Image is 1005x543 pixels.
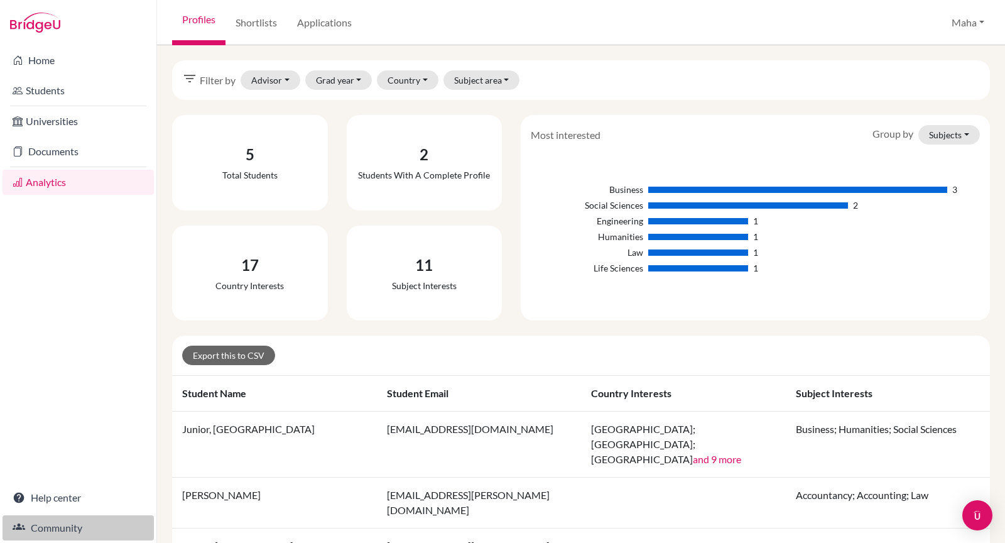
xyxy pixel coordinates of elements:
div: Business [531,183,643,196]
div: Life Sciences [531,261,643,275]
td: Accountancy; Accounting; Law [786,478,991,529]
th: Country interests [581,376,786,412]
div: 2 [358,143,490,166]
a: Documents [3,139,154,164]
button: and 9 more [693,452,741,467]
div: Group by [863,125,989,145]
button: Country [377,70,438,90]
th: Student name [172,376,377,412]
div: 1 [753,230,758,243]
button: Subject area [443,70,520,90]
button: Subjects [918,125,980,145]
a: Community [3,515,154,540]
i: filter_list [182,71,197,86]
div: 1 [753,246,758,259]
td: [EMAIL_ADDRESS][PERSON_NAME][DOMAIN_NAME] [377,478,582,529]
div: 17 [215,254,284,277]
th: Subject interests [786,376,991,412]
a: Analytics [3,170,154,195]
button: Grad year [305,70,372,90]
div: 1 [753,214,758,228]
div: Engineering [531,214,643,228]
th: Student email [377,376,582,412]
a: Export this to CSV [182,346,275,365]
button: Advisor [241,70,300,90]
a: Home [3,48,154,73]
div: Total students [222,168,278,182]
div: 11 [392,254,457,277]
div: Law [531,246,643,259]
div: Open Intercom Messenger [962,500,992,530]
a: Universities [3,109,154,134]
div: 5 [222,143,278,166]
img: Bridge-U [10,13,60,33]
div: Social Sciences [531,199,643,212]
a: Help center [3,485,154,510]
div: Most interested [521,128,610,143]
a: Students [3,78,154,103]
div: 2 [853,199,858,212]
span: Filter by [200,73,236,88]
td: [PERSON_NAME] [172,478,377,529]
td: Business; Humanities; Social Sciences [786,412,991,478]
div: Humanities [531,230,643,243]
div: Students with a complete profile [358,168,490,182]
td: [GEOGRAPHIC_DATA]; [GEOGRAPHIC_DATA]; [GEOGRAPHIC_DATA] [581,412,786,478]
td: [EMAIL_ADDRESS][DOMAIN_NAME] [377,412,582,478]
div: Country interests [215,279,284,292]
td: Junior, [GEOGRAPHIC_DATA] [172,412,377,478]
div: 1 [753,261,758,275]
button: Maha [946,11,990,35]
div: Subject interests [392,279,457,292]
div: 3 [952,183,957,196]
